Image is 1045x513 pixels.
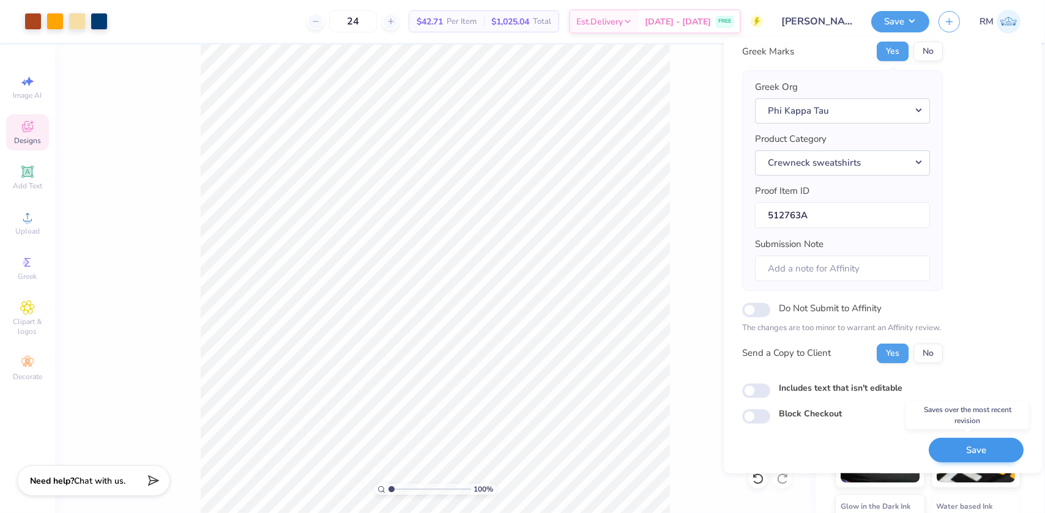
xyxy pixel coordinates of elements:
span: Designs [14,136,41,146]
span: $42.71 [417,15,443,28]
span: Total [533,15,551,28]
button: Save [871,11,929,32]
span: Per Item [447,15,477,28]
label: Product Category [755,132,827,146]
img: Roberta Manuel [997,10,1021,34]
span: Decorate [13,372,42,382]
div: Greek Marks [742,45,794,59]
div: Saves over the most recent revision [906,401,1028,429]
span: Image AI [13,90,42,100]
input: Add a note for Affinity [755,255,930,281]
button: Save [929,437,1024,462]
label: Proof Item ID [755,184,809,198]
div: Send a Copy to Client [742,346,831,360]
span: Glow in the Dark Ink [841,500,910,512]
a: RM [980,10,1021,34]
label: Submission Note [755,237,824,251]
button: No [913,42,943,61]
label: Greek Org [755,80,798,94]
button: No [913,343,943,363]
label: Includes text that isn't editable [779,381,902,394]
span: Est. Delivery [576,15,623,28]
span: Upload [15,226,40,236]
span: Clipart & logos [6,317,49,336]
button: Phi Kappa Tau [755,98,930,123]
input: – – [329,10,377,32]
span: Add Text [13,181,42,191]
label: Block Checkout [779,407,842,420]
button: Yes [877,42,909,61]
button: Yes [877,343,909,363]
span: [DATE] - [DATE] [645,15,711,28]
span: Chat with us. [74,475,125,487]
span: 100 % [474,484,494,495]
span: RM [980,15,994,29]
span: FREE [718,17,731,26]
strong: Need help? [30,475,74,487]
button: Crewneck sweatshirts [755,150,930,174]
span: Greek [18,271,37,281]
input: Untitled Design [772,9,862,34]
p: The changes are too minor to warrant an Affinity review. [742,322,943,334]
span: $1,025.04 [491,15,529,28]
label: Do Not Submit to Affinity [779,300,882,316]
span: Water based Ink [937,500,993,512]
